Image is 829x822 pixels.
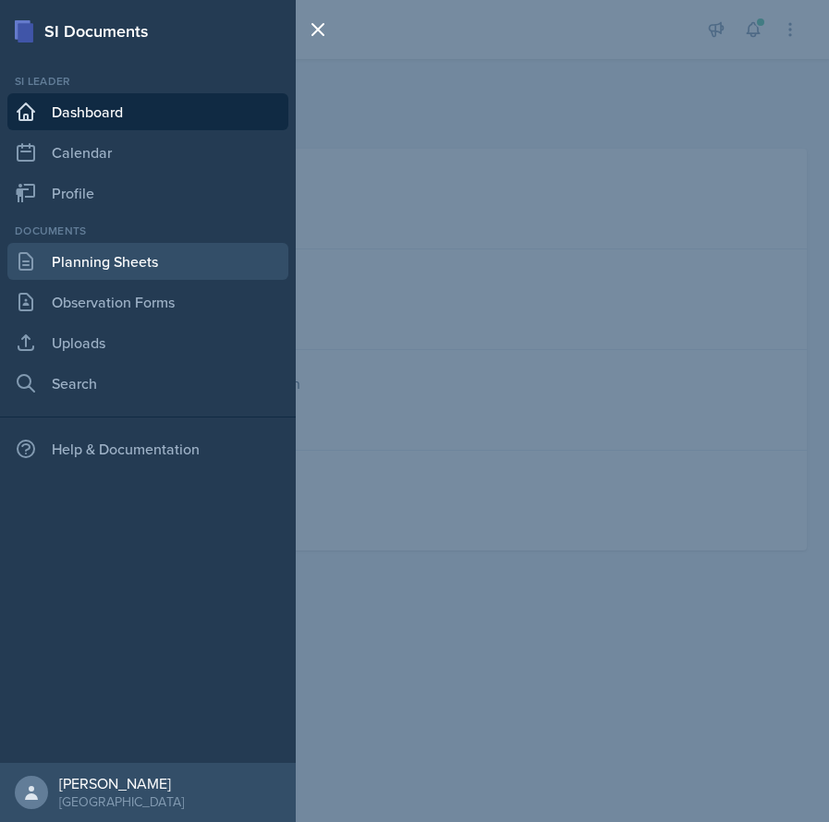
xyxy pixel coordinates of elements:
a: Calendar [7,134,288,171]
div: [PERSON_NAME] [59,774,184,792]
a: Observation Forms [7,284,288,320]
div: Help & Documentation [7,430,288,467]
a: Search [7,365,288,402]
div: Documents [7,223,288,239]
a: Uploads [7,324,288,361]
a: Profile [7,175,288,212]
div: Si leader [7,73,288,90]
a: Dashboard [7,93,288,130]
a: Planning Sheets [7,243,288,280]
div: [GEOGRAPHIC_DATA] [59,792,184,811]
